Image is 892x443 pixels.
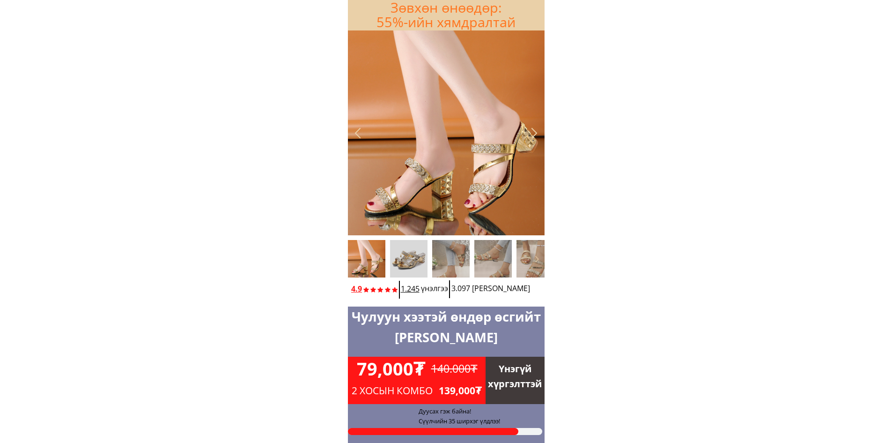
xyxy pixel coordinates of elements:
[348,307,545,348] h1: Чулуун хээтэй өндөр өсгийт [PERSON_NAME]
[419,406,611,426] h3: Дуусах гэж байна! Сүүлчийн 35 ширхэг үлдлээ!
[352,383,445,399] h3: 2 хосын комбо
[351,283,428,295] h3: 4.9
[421,283,515,295] h3: үнэлгээ
[486,361,545,391] h1: Үнэгүй хүргэлттэй
[439,383,532,399] h3: 139,000₮
[472,283,566,295] h3: [PERSON_NAME]
[357,355,522,383] h1: 79,000₮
